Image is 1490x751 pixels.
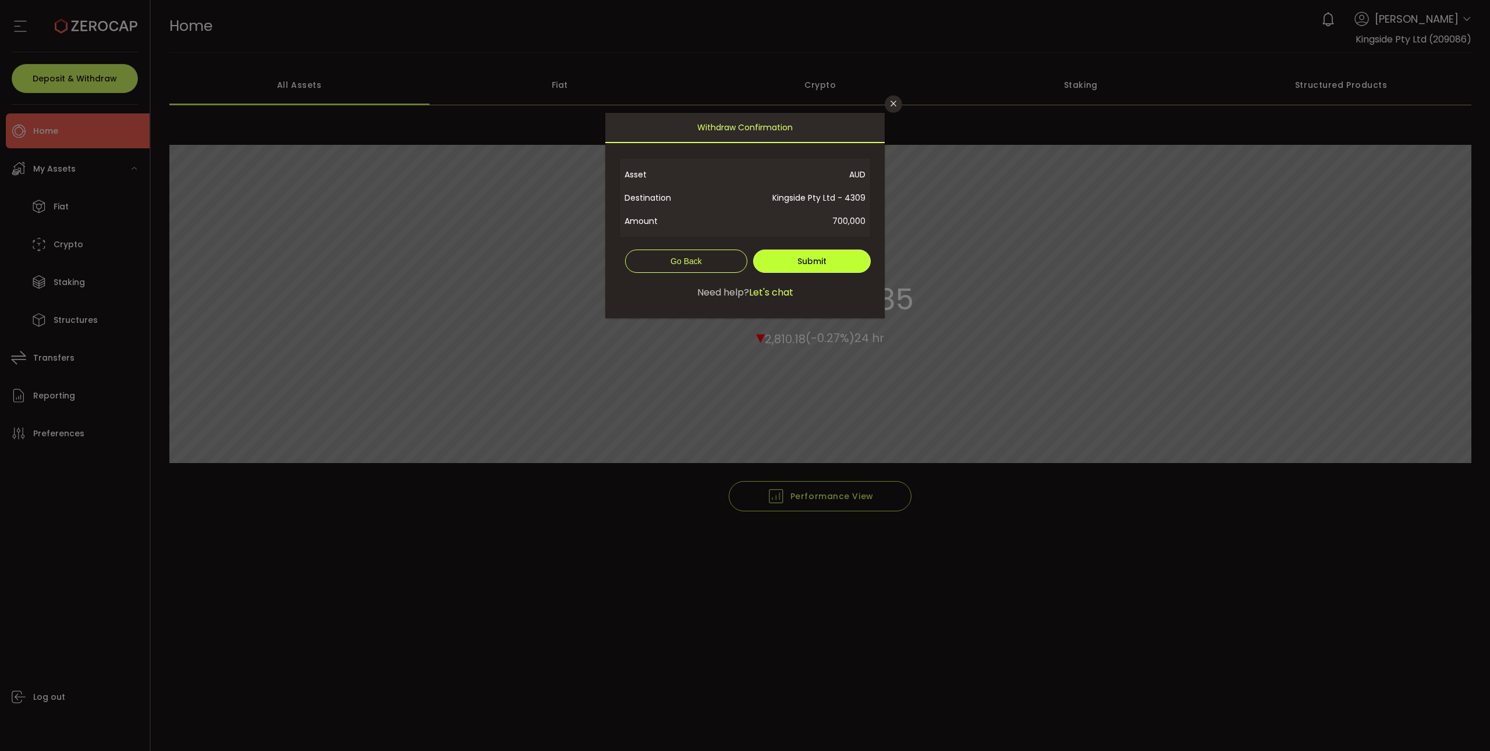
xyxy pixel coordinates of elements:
[625,209,698,233] span: Amount
[749,286,793,300] span: Let's chat
[797,255,826,267] span: Submit
[753,250,871,273] button: Submit
[885,95,902,113] button: Close
[625,163,698,186] span: Asset
[605,113,885,318] div: dialog
[625,186,698,209] span: Destination
[698,186,865,209] span: Kingside Pty Ltd - 4309
[698,209,865,233] span: 700,000
[697,113,793,142] span: Withdraw Confirmation
[625,250,747,273] button: Go Back
[698,163,865,186] span: AUD
[697,286,749,300] span: Need help?
[1351,625,1490,751] iframe: Chat Widget
[670,257,702,266] span: Go Back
